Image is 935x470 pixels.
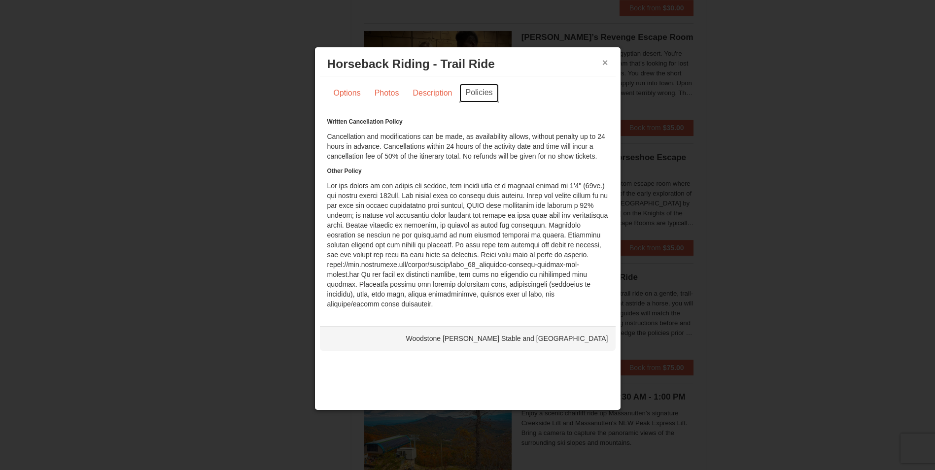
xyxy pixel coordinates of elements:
a: Photos [368,84,406,102]
h6: Written Cancellation Policy [327,117,608,127]
a: Options [327,84,367,102]
button: × [602,58,608,67]
div: Cancellation and modifications can be made, as availability allows, without penalty up to 24 hour... [327,117,608,309]
a: Policies [459,84,498,102]
h6: Other Policy [327,166,608,176]
h3: Horseback Riding - Trail Ride [327,57,608,71]
div: Woodstone [PERSON_NAME] Stable and [GEOGRAPHIC_DATA] [320,326,616,351]
a: Description [406,84,458,102]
